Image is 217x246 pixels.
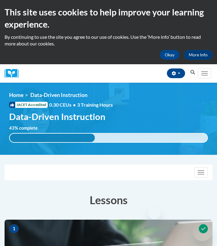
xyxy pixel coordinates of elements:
[5,34,212,47] p: By continuing to use the site you agree to our use of cookies. Use the ‘More info’ button to read...
[148,207,160,219] iframe: Close message
[5,69,23,78] img: Logo brand
[49,101,77,108] span: 0.30 CEUs
[9,125,44,131] label: % complete
[5,192,212,208] h3: Lessons
[9,92,23,98] a: Home
[5,6,212,31] h2: This site uses cookies to help improve your learning experience.
[188,69,197,76] button: Search
[197,64,212,83] div: Main menu
[167,68,185,78] button: Account Settings
[9,224,19,233] span: 1
[73,102,76,108] span: •
[30,92,88,98] span: Data-Driven Instruction
[5,69,23,78] a: Cox Campus
[193,222,212,241] iframe: Button to launch messaging window
[77,102,113,108] span: 3 Training Hours
[160,50,179,60] button: Okay
[9,125,15,131] span: 43
[184,50,212,60] a: More Info
[9,111,105,122] span: Data-Driven Instruction
[9,102,48,108] span: IACET Accredited
[10,134,95,142] div: 43%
